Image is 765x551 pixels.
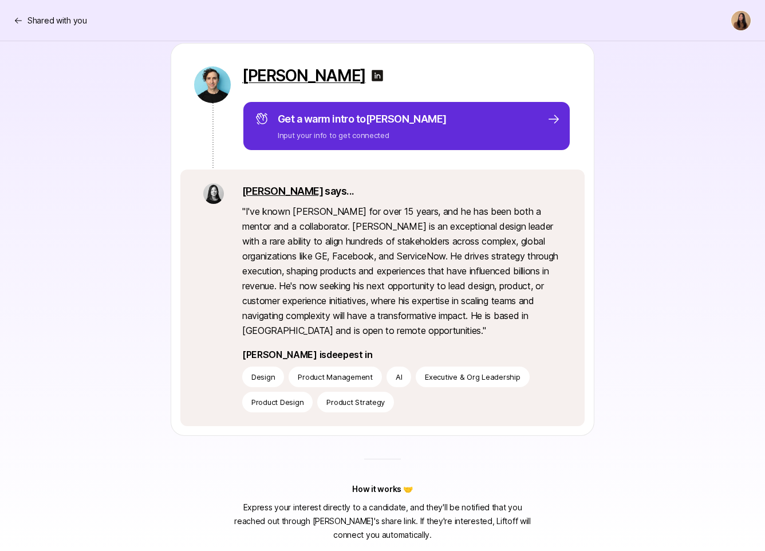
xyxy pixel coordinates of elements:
[242,185,323,197] a: [PERSON_NAME]
[194,66,231,103] img: 96d2a0e4_1874_4b12_b72d_b7b3d0246393.jpg
[396,371,402,383] p: AI
[356,113,447,125] span: to [PERSON_NAME]
[242,204,562,338] p: " I've known [PERSON_NAME] for over 15 years, and he has been both a mentor and a collaborator. [...
[251,371,275,383] p: Design
[27,14,87,27] p: Shared with you
[242,183,562,199] p: says...
[278,111,447,127] p: Get a warm intro
[203,183,224,204] img: a6da1878_b95e_422e_bba6_ac01d30c5b5f.jpg
[731,10,751,31] button: Robyn Park
[352,482,412,496] p: How it works 🤝
[370,69,384,82] img: linkedin-logo
[425,371,520,383] p: Executive & Org Leadership
[234,501,531,542] p: Express your interest directly to a candidate, and they'll be notified that you reached out throu...
[326,396,385,408] p: Product Strategy
[731,11,751,30] img: Robyn Park
[242,347,562,362] p: [PERSON_NAME] is deepest in
[251,396,303,408] p: Product Design
[278,129,447,141] p: Input your info to get connected
[242,66,366,85] a: [PERSON_NAME]
[298,371,372,383] p: Product Management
